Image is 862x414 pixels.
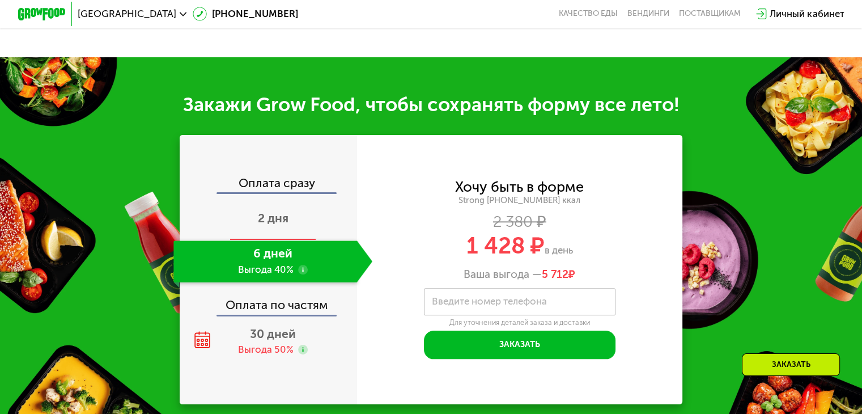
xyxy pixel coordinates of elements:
[432,298,547,305] label: Введите номер телефона
[193,7,298,21] a: [PHONE_NUMBER]
[181,287,357,315] div: Оплата по частям
[466,232,545,259] span: 1 428 ₽
[238,343,294,356] div: Выгода 50%
[258,211,288,225] span: 2 дня
[357,215,683,228] div: 2 380 ₽
[357,195,683,206] div: Strong [PHONE_NUMBER] ккал
[627,9,669,19] a: Вендинги
[78,9,176,19] span: [GEOGRAPHIC_DATA]
[742,353,840,376] div: Заказать
[770,7,844,21] div: Личный кабинет
[424,318,615,327] div: Для уточнения деталей заказа и доставки
[357,268,683,281] div: Ваша выгода —
[542,268,568,281] span: 5 712
[455,180,584,193] div: Хочу быть в форме
[424,331,615,360] button: Заказать
[181,177,357,192] div: Оплата сразу
[559,9,618,19] a: Качество еды
[545,244,573,256] span: в день
[542,268,575,281] span: ₽
[679,9,741,19] div: поставщикам
[250,327,296,341] span: 30 дней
